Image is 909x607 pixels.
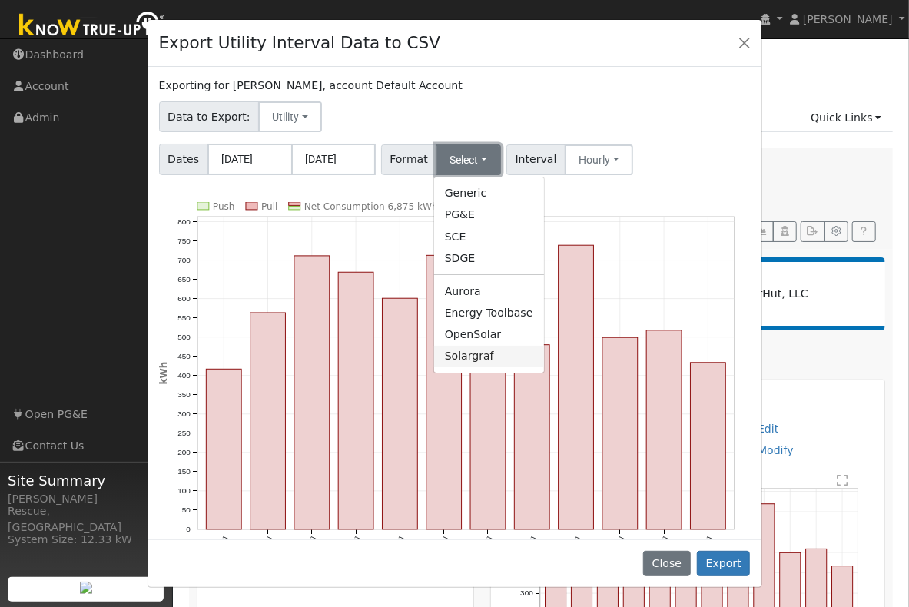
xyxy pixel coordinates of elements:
[383,299,418,530] rect: onclick=""
[159,31,440,55] h4: Export Utility Interval Data to CSV
[294,256,330,529] rect: onclick=""
[734,32,755,54] button: Close
[434,324,544,346] a: OpenSolar
[206,370,241,530] rect: onclick=""
[434,204,544,226] a: PG&E
[158,362,169,385] text: kWh
[177,256,191,264] text: 700
[177,237,191,245] text: 750
[602,338,638,530] rect: onclick=""
[261,201,277,212] text: Pull
[647,330,682,529] rect: onclick=""
[434,247,544,269] a: SDGE
[159,144,208,175] span: Dates
[213,201,235,212] text: Push
[506,144,566,175] span: Interval
[434,346,544,367] a: Solargraf
[643,551,690,577] button: Close
[697,551,750,577] button: Export
[250,313,285,530] rect: onclick=""
[381,144,437,175] span: Format
[434,303,544,324] a: Energy Toolbase
[186,526,191,534] text: 0
[434,280,544,302] a: Aurora
[515,345,550,530] rect: onclick=""
[177,275,191,284] text: 650
[426,256,462,530] rect: onclick=""
[159,78,463,94] label: Exporting for [PERSON_NAME], account Default Account
[565,144,633,175] button: Hourly
[177,372,191,380] text: 400
[691,363,726,529] rect: onclick=""
[177,313,191,322] text: 550
[177,449,191,457] text: 200
[434,226,544,247] a: SCE
[338,273,373,530] rect: onclick=""
[177,217,191,226] text: 800
[159,101,260,132] span: Data to Export:
[177,487,191,496] text: 100
[177,294,191,303] text: 600
[436,144,501,175] button: Select
[470,325,506,530] rect: onclick=""
[177,410,191,419] text: 300
[434,183,544,204] a: Generic
[177,353,191,361] text: 450
[181,506,191,515] text: 50
[177,333,191,342] text: 500
[559,246,594,530] rect: onclick=""
[177,468,191,476] text: 150
[258,101,322,132] button: Utility
[177,391,191,400] text: 350
[177,430,191,438] text: 250
[304,201,438,212] text: Net Consumption 6,875 kWh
